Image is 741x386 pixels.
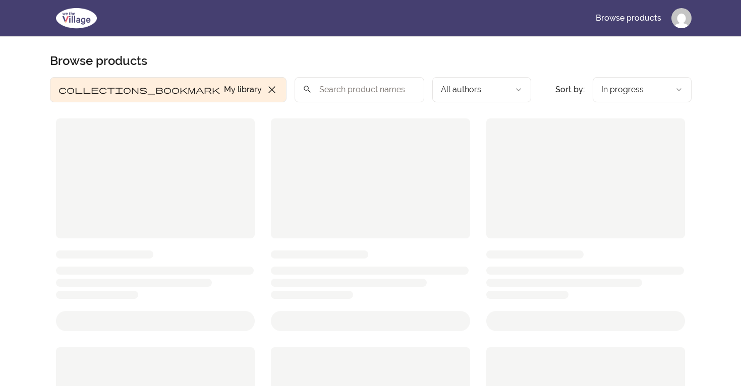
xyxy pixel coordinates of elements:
[555,85,585,94] span: Sort by:
[50,53,147,69] h2: Browse products
[671,8,692,28] img: Profile image for RICHARD W MAGEE
[59,84,220,96] span: collections_bookmark
[588,6,669,30] a: Browse products
[266,84,278,96] span: close
[593,77,692,102] button: Product sort options
[295,77,424,102] input: Search product names
[588,6,692,30] nav: Main
[50,6,103,30] img: We The Village logo
[50,77,287,102] button: Filter by My library
[432,77,531,102] button: Filter by author
[303,82,312,96] span: search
